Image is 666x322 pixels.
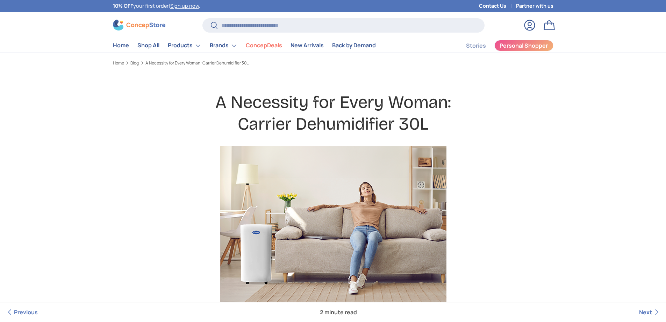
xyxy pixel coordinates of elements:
[164,39,206,53] summary: Products
[246,39,282,52] a: ConcepDeals
[113,2,200,10] p: your first order! .
[639,308,652,316] span: Next
[113,2,133,9] strong: 10% OFF
[113,20,165,30] img: ConcepStore
[466,39,486,53] a: Stories
[314,302,363,322] span: 2 minute read
[206,39,242,53] summary: Brands
[291,39,324,52] a: New Arrivals
[210,39,237,53] a: Brands
[113,39,129,52] a: Home
[130,61,139,65] a: Blog
[170,2,199,9] a: Sign up now
[332,39,376,52] a: Back by Demand
[6,302,38,322] a: Previous
[449,39,553,53] nav: Secondary
[479,2,516,10] a: Contact Us
[168,39,201,53] a: Products
[113,61,124,65] a: Home
[500,43,548,48] span: Personal Shopper
[137,39,159,52] a: Shop All
[494,40,553,51] a: Personal Shopper
[639,302,660,322] a: Next
[199,91,467,135] h1: A Necessity for Every Woman: Carrier Dehumidifier 30L
[145,61,249,65] a: A Necessity for Every Woman: Carrier Dehumidifier 30L
[113,60,553,66] nav: Breadcrumbs
[14,308,38,316] span: Previous
[516,2,553,10] a: Partner with us
[113,39,376,53] nav: Primary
